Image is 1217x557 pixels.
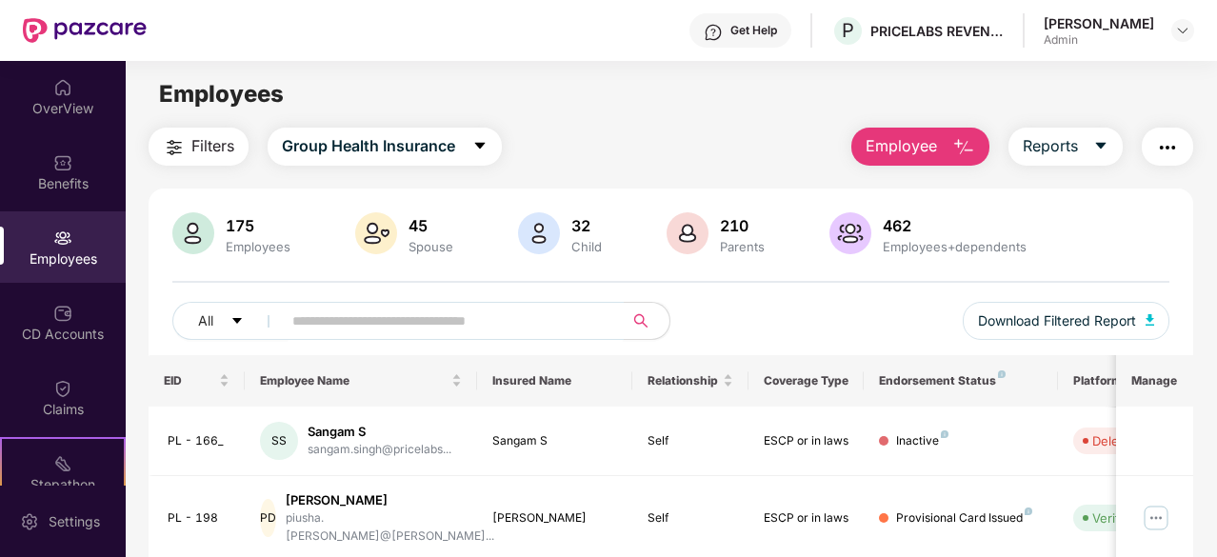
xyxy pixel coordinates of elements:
th: Coverage Type [748,355,865,407]
img: svg+xml;base64,PHN2ZyB4bWxucz0iaHR0cDovL3d3dy53My5vcmcvMjAwMC9zdmciIHhtbG5zOnhsaW5rPSJodHRwOi8vd3... [518,212,560,254]
button: Allcaret-down [172,302,289,340]
span: All [198,310,213,331]
img: svg+xml;base64,PHN2ZyBpZD0iSGVscC0zMngzMiIgeG1sbnM9Imh0dHA6Ly93d3cudzMub3JnLzIwMDAvc3ZnIiB3aWR0aD... [704,23,723,42]
div: 175 [222,216,294,235]
th: Relationship [632,355,748,407]
span: P [842,19,854,42]
span: EID [164,373,216,388]
img: New Pazcare Logo [23,18,147,43]
span: Reports [1023,134,1078,158]
div: PD [260,499,276,537]
span: caret-down [472,138,488,155]
img: manageButton [1141,503,1171,533]
div: Sangam S [492,432,617,450]
th: EID [149,355,246,407]
button: search [623,302,670,340]
div: Parents [716,239,768,254]
div: Self [648,432,733,450]
img: svg+xml;base64,PHN2ZyBpZD0iSG9tZSIgeG1sbnM9Imh0dHA6Ly93d3cudzMub3JnLzIwMDAvc3ZnIiB3aWR0aD0iMjAiIG... [53,78,72,97]
div: Endorsement Status [879,373,1042,388]
div: Verified [1092,508,1138,527]
img: svg+xml;base64,PHN2ZyB4bWxucz0iaHR0cDovL3d3dy53My5vcmcvMjAwMC9zdmciIHhtbG5zOnhsaW5rPSJodHRwOi8vd3... [172,212,214,254]
div: Settings [43,512,106,531]
div: Provisional Card Issued [896,509,1032,527]
button: Group Health Insurancecaret-down [268,128,502,166]
button: Employee [851,128,989,166]
img: svg+xml;base64,PHN2ZyBpZD0iQ0RfQWNjb3VudHMiIGRhdGEtbmFtZT0iQ0QgQWNjb3VudHMiIHhtbG5zPSJodHRwOi8vd3... [53,304,72,323]
span: Employees [159,80,284,108]
img: svg+xml;base64,PHN2ZyB4bWxucz0iaHR0cDovL3d3dy53My5vcmcvMjAwMC9zdmciIHhtbG5zOnhsaW5rPSJodHRwOi8vd3... [667,212,708,254]
span: search [623,313,660,328]
img: svg+xml;base64,PHN2ZyB4bWxucz0iaHR0cDovL3d3dy53My5vcmcvMjAwMC9zdmciIHhtbG5zOnhsaW5rPSJodHRwOi8vd3... [952,136,975,159]
div: [PERSON_NAME] [1044,14,1154,32]
span: Download Filtered Report [978,310,1136,331]
div: Employees+dependents [879,239,1030,254]
div: sangam.singh@pricelabs... [308,441,451,459]
th: Insured Name [477,355,632,407]
img: svg+xml;base64,PHN2ZyB4bWxucz0iaHR0cDovL3d3dy53My5vcmcvMjAwMC9zdmciIHdpZHRoPSI4IiBoZWlnaHQ9IjgiIH... [941,430,948,438]
div: Stepathon [2,475,124,494]
div: ESCP or in laws [764,509,849,527]
img: svg+xml;base64,PHN2ZyB4bWxucz0iaHR0cDovL3d3dy53My5vcmcvMjAwMC9zdmciIHdpZHRoPSIyMSIgaGVpZ2h0PSIyMC... [53,454,72,473]
div: PRICELABS REVENUE SOLUTIONS PRIVATE LIMITED [870,22,1004,40]
img: svg+xml;base64,PHN2ZyBpZD0iU2V0dGluZy0yMHgyMCIgeG1sbnM9Imh0dHA6Ly93d3cudzMub3JnLzIwMDAvc3ZnIiB3aW... [20,512,39,531]
span: Employee [866,134,937,158]
span: caret-down [1093,138,1108,155]
img: svg+xml;base64,PHN2ZyB4bWxucz0iaHR0cDovL3d3dy53My5vcmcvMjAwMC9zdmciIHdpZHRoPSI4IiBoZWlnaHQ9IjgiIH... [1025,507,1032,515]
img: svg+xml;base64,PHN2ZyB4bWxucz0iaHR0cDovL3d3dy53My5vcmcvMjAwMC9zdmciIHhtbG5zOnhsaW5rPSJodHRwOi8vd3... [829,212,871,254]
div: Spouse [405,239,457,254]
div: Admin [1044,32,1154,48]
img: svg+xml;base64,PHN2ZyB4bWxucz0iaHR0cDovL3d3dy53My5vcmcvMjAwMC9zdmciIHhtbG5zOnhsaW5rPSJodHRwOi8vd3... [355,212,397,254]
span: Filters [191,134,234,158]
img: svg+xml;base64,PHN2ZyB4bWxucz0iaHR0cDovL3d3dy53My5vcmcvMjAwMC9zdmciIHdpZHRoPSIyNCIgaGVpZ2h0PSIyNC... [163,136,186,159]
span: Relationship [648,373,719,388]
div: PL - 198 [168,509,230,527]
div: Get Help [730,23,777,38]
button: Filters [149,128,249,166]
span: caret-down [230,314,244,329]
div: 462 [879,216,1030,235]
div: 45 [405,216,457,235]
span: Group Health Insurance [282,134,455,158]
div: SS [260,422,298,460]
div: ESCP or in laws [764,432,849,450]
div: PL - 166_ [168,432,230,450]
div: Employees [222,239,294,254]
img: svg+xml;base64,PHN2ZyBpZD0iQ2xhaW0iIHhtbG5zPSJodHRwOi8vd3d3LnczLm9yZy8yMDAwL3N2ZyIgd2lkdGg9IjIwIi... [53,379,72,398]
div: Self [648,509,733,527]
span: Employee Name [260,373,448,388]
img: svg+xml;base64,PHN2ZyB4bWxucz0iaHR0cDovL3d3dy53My5vcmcvMjAwMC9zdmciIHdpZHRoPSI4IiBoZWlnaHQ9IjgiIH... [998,370,1006,378]
img: svg+xml;base64,PHN2ZyBpZD0iQmVuZWZpdHMiIHhtbG5zPSJodHRwOi8vd3d3LnczLm9yZy8yMDAwL3N2ZyIgd2lkdGg9Ij... [53,153,72,172]
th: Manage [1116,355,1193,407]
div: Deleted [1092,431,1138,450]
div: 32 [568,216,606,235]
img: svg+xml;base64,PHN2ZyBpZD0iRW1wbG95ZWVzIiB4bWxucz0iaHR0cDovL3d3dy53My5vcmcvMjAwMC9zdmciIHdpZHRoPS... [53,229,72,248]
button: Download Filtered Report [963,302,1170,340]
div: Child [568,239,606,254]
div: Sangam S [308,423,451,441]
div: piusha.[PERSON_NAME]@[PERSON_NAME]... [286,509,494,546]
div: [PERSON_NAME] [286,491,494,509]
img: svg+xml;base64,PHN2ZyB4bWxucz0iaHR0cDovL3d3dy53My5vcmcvMjAwMC9zdmciIHhtbG5zOnhsaW5rPSJodHRwOi8vd3... [1146,314,1155,326]
img: svg+xml;base64,PHN2ZyB4bWxucz0iaHR0cDovL3d3dy53My5vcmcvMjAwMC9zdmciIHdpZHRoPSIyNCIgaGVpZ2h0PSIyNC... [1156,136,1179,159]
div: [PERSON_NAME] [492,509,617,527]
div: Inactive [896,432,948,450]
img: svg+xml;base64,PHN2ZyBpZD0iRHJvcGRvd24tMzJ4MzIiIHhtbG5zPSJodHRwOi8vd3d3LnczLm9yZy8yMDAwL3N2ZyIgd2... [1175,23,1190,38]
div: Platform Status [1073,373,1178,388]
div: 210 [716,216,768,235]
th: Employee Name [245,355,477,407]
button: Reportscaret-down [1008,128,1123,166]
